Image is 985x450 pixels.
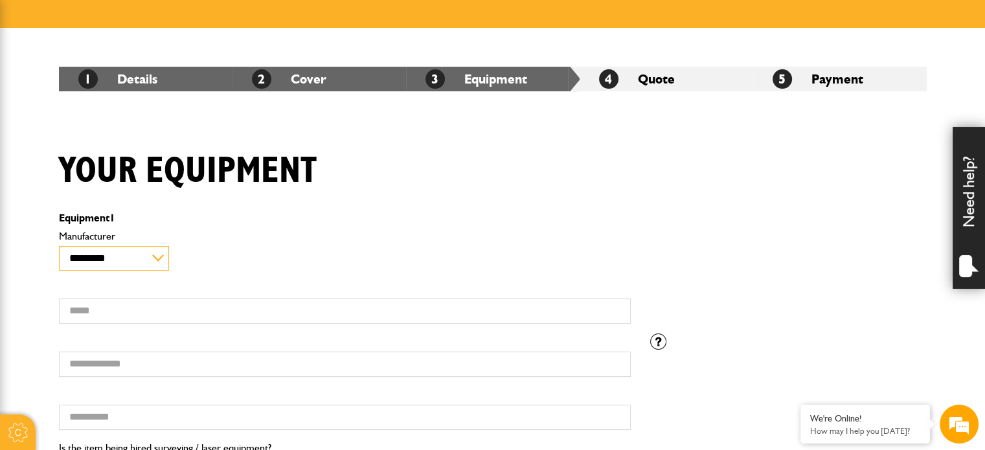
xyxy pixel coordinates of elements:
[17,196,236,225] input: Enter your phone number
[67,73,218,89] div: Chat with us now
[17,158,236,186] input: Enter your email address
[78,71,157,87] a: 1Details
[425,69,445,89] span: 3
[753,67,927,91] li: Payment
[773,69,792,89] span: 5
[22,72,54,90] img: d_20077148190_company_1631870298795_20077148190
[406,67,580,91] li: Equipment
[109,212,115,224] span: 1
[59,231,631,242] label: Manufacturer
[59,213,631,223] p: Equipment
[78,69,98,89] span: 1
[252,71,326,87] a: 2Cover
[252,69,271,89] span: 2
[212,6,243,38] div: Minimize live chat window
[810,413,920,424] div: We're Online!
[810,426,920,436] p: How may I help you today?
[17,234,236,341] textarea: Type your message and hit 'Enter'
[580,67,753,91] li: Quote
[176,352,235,370] em: Start Chat
[599,69,618,89] span: 4
[17,120,236,148] input: Enter your last name
[59,150,317,193] h1: Your equipment
[953,127,985,289] div: Need help?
